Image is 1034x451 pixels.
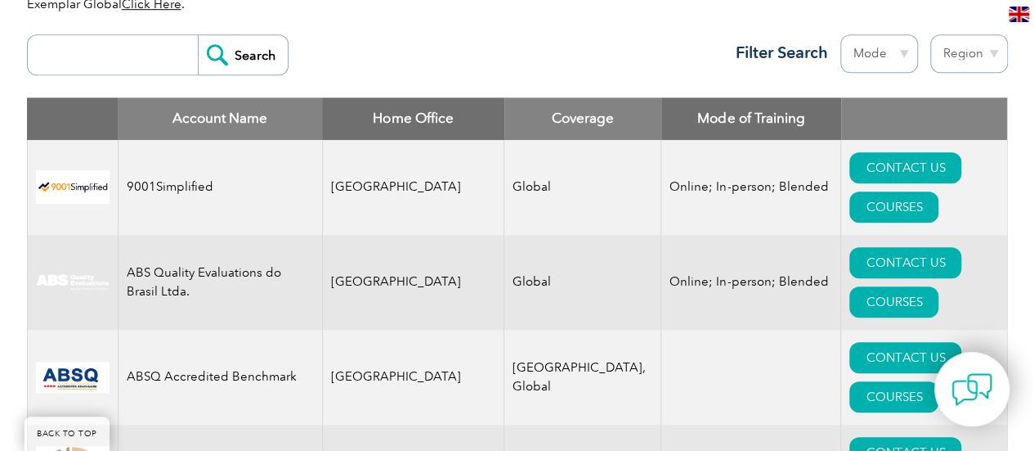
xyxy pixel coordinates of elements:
a: COURSES [849,192,938,223]
th: Home Office: activate to sort column ascending [322,97,504,140]
a: BACK TO TOP [25,417,110,451]
img: en [1009,7,1029,22]
th: Mode of Training: activate to sort column ascending [661,97,841,140]
a: COURSES [849,286,938,318]
a: CONTACT US [849,342,961,373]
a: CONTACT US [849,152,961,183]
td: ABSQ Accredited Benchmark [118,330,322,425]
img: contact-chat.png [951,369,992,410]
td: [GEOGRAPHIC_DATA] [322,330,504,425]
td: 9001Simplified [118,140,322,235]
a: CONTACT US [849,247,961,278]
td: ABS Quality Evaluations do Brasil Ltda. [118,235,322,330]
td: [GEOGRAPHIC_DATA] [322,235,504,330]
td: [GEOGRAPHIC_DATA], Global [504,330,661,425]
td: [GEOGRAPHIC_DATA] [322,140,504,235]
td: Global [504,140,661,235]
img: 37c9c059-616f-eb11-a812-002248153038-logo.png [36,170,110,204]
td: Global [504,235,661,330]
a: COURSES [849,381,938,413]
td: Online; In-person; Blended [661,235,841,330]
h3: Filter Search [726,43,828,63]
th: Coverage: activate to sort column ascending [504,97,661,140]
th: : activate to sort column ascending [841,97,1007,140]
img: cc24547b-a6e0-e911-a812-000d3a795b83-logo.png [36,362,110,393]
img: c92924ac-d9bc-ea11-a814-000d3a79823d-logo.jpg [36,273,110,291]
td: Online; In-person; Blended [661,140,841,235]
th: Account Name: activate to sort column descending [118,97,322,140]
input: Search [198,35,288,74]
